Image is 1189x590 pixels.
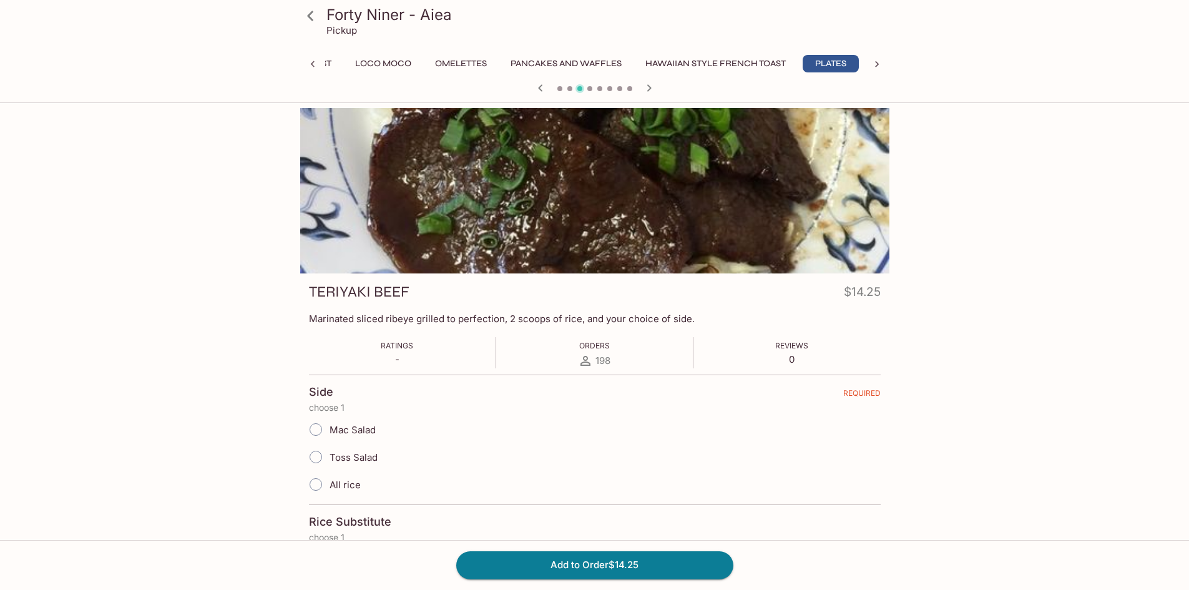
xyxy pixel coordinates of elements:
[309,533,881,543] p: choose 1
[775,341,808,350] span: Reviews
[639,55,793,72] button: Hawaiian Style French Toast
[504,55,629,72] button: Pancakes and Waffles
[309,403,881,413] p: choose 1
[330,424,376,436] span: Mac Salad
[348,55,418,72] button: Loco Moco
[309,385,333,399] h4: Side
[309,282,409,302] h3: TERIYAKI BEEF
[579,341,610,350] span: Orders
[381,341,413,350] span: Ratings
[326,5,884,24] h3: Forty Niner - Aiea
[775,353,808,365] p: 0
[803,55,859,72] button: Plates
[300,108,889,273] div: TERIYAKI BEEF
[309,313,881,325] p: Marinated sliced ribeye grilled to perfection, 2 scoops of rice, and your choice of side.
[428,55,494,72] button: Omelettes
[843,388,881,403] span: REQUIRED
[326,24,357,36] p: Pickup
[844,282,881,307] h4: $14.25
[330,479,361,491] span: All rice
[456,551,733,579] button: Add to Order$14.25
[381,353,413,365] p: -
[330,451,378,463] span: Toss Salad
[595,355,610,366] span: 198
[309,515,391,529] h4: Rice Substitute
